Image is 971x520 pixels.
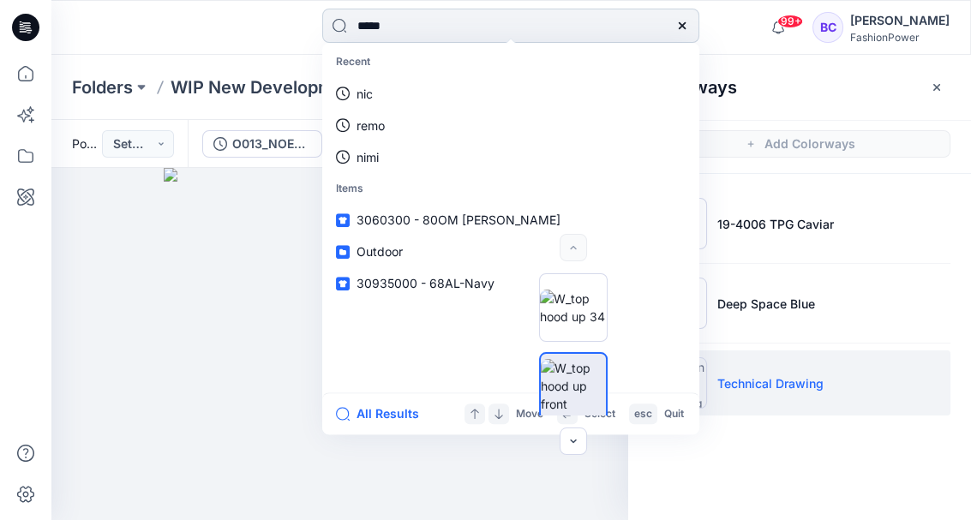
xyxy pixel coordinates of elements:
[850,31,950,44] div: FashionPower
[72,134,102,152] span: Posted [DATE] 12:10 by
[326,110,696,141] a: remo
[326,267,696,299] a: 30935000 - 68AL-Navy
[202,130,322,158] button: O013_NOELLE
[717,295,815,313] p: Deep Space Blue
[540,290,607,326] img: W_top hood up 34
[232,134,311,153] div: O013_NOELLE
[357,117,385,134] p: remo
[777,15,803,28] span: 99+
[634,405,652,423] p: esc
[357,85,373,103] p: nic
[357,276,494,290] span: 30935000 - 68AL-Navy
[326,204,696,236] a: 3060300 - 80OM [PERSON_NAME]
[664,405,684,423] p: Quit
[336,403,430,424] button: All Results
[717,374,824,392] p: Technical Drawing
[326,173,696,205] p: Items
[357,148,379,166] p: nimi
[812,12,843,43] div: BC
[326,141,696,173] a: nimi
[326,78,696,110] a: nic
[171,75,357,99] a: WIP New Developments
[72,75,133,99] a: Folders
[357,212,560,227] span: 3060300 - 80OM [PERSON_NAME]
[516,405,543,423] p: Move
[357,244,403,259] span: Outdoor
[541,359,606,413] img: W_top hood up front
[326,236,696,267] a: Outdoor
[850,10,950,31] div: [PERSON_NAME]
[717,215,834,233] p: 19-4006 TPG Caviar
[584,405,615,423] p: Select
[326,46,696,78] p: Recent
